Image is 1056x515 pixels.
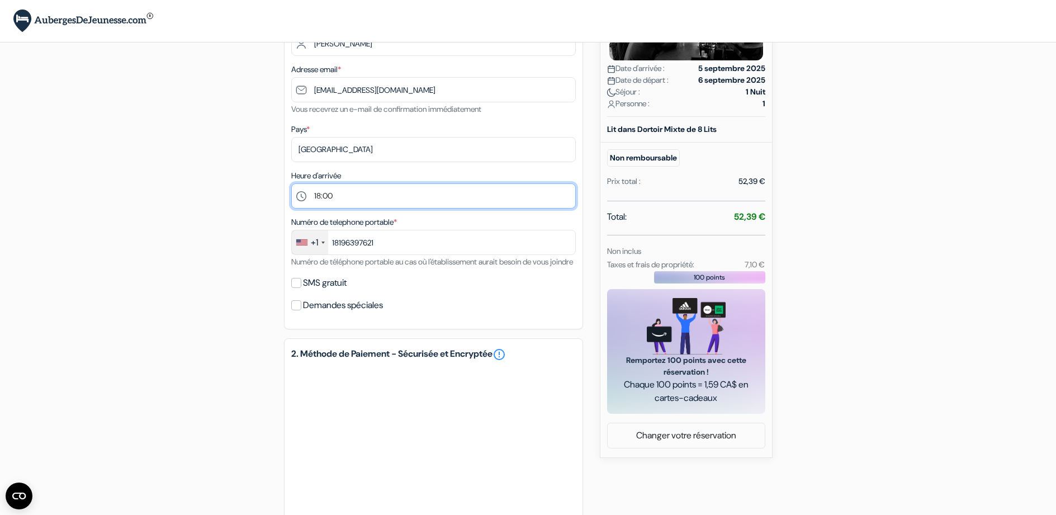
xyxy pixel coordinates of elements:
[607,65,615,73] img: calendar.svg
[698,63,765,74] strong: 5 septembre 2025
[493,348,506,361] a: error_outline
[303,297,383,313] label: Demandes spéciales
[607,100,615,108] img: user_icon.svg
[291,31,576,56] input: Entrer le nom de famille
[734,211,765,223] strong: 52,39 €
[291,64,341,75] label: Adresse email
[607,124,717,134] b: Lit dans Dortoir Mixte de 8 Lits
[607,210,627,224] span: Total:
[607,74,669,86] span: Date de départ :
[607,259,694,270] small: Taxes et frais de propriété:
[607,98,650,110] span: Personne :
[311,236,318,249] div: +1
[763,98,765,110] strong: 1
[13,10,153,32] img: AubergesDeJeunesse.com
[291,230,576,255] input: 201-555-0123
[607,77,615,85] img: calendar.svg
[621,355,752,378] span: Remportez 100 points avec cette réservation !
[698,74,765,86] strong: 6 septembre 2025
[303,275,347,291] label: SMS gratuit
[746,86,765,98] strong: 1 Nuit
[607,63,665,74] span: Date d'arrivée :
[6,483,32,509] button: Open CMP widget
[745,259,765,270] small: 7,10 €
[291,257,573,267] small: Numéro de téléphone portable au cas où l'établissement aurait besoin de vous joindre
[291,348,576,361] h5: 2. Méthode de Paiement - Sécurisée et Encryptée
[607,149,680,167] small: Non remboursable
[694,272,725,282] span: 100 points
[292,230,328,254] div: United States: +1
[647,298,726,355] img: gift_card_hero_new.png
[291,170,341,182] label: Heure d'arrivée
[607,176,641,187] div: Prix total :
[607,86,640,98] span: Séjour :
[608,425,765,446] a: Changer votre réservation
[607,88,615,97] img: moon.svg
[291,77,576,102] input: Entrer adresse e-mail
[291,104,481,114] small: Vous recevrez un e-mail de confirmation immédiatement
[607,246,641,256] small: Non inclus
[738,176,765,187] div: 52,39 €
[291,216,397,228] label: Numéro de telephone portable
[291,124,310,135] label: Pays
[621,378,752,405] span: Chaque 100 points = 1,59 CA$ en cartes-cadeaux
